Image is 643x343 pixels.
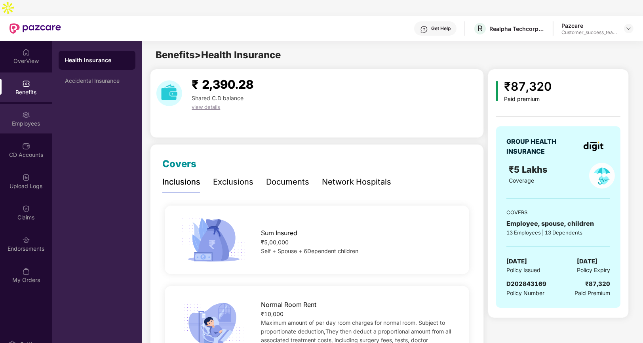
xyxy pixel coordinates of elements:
div: Employee, spouse, children [506,219,610,229]
span: [DATE] [577,257,597,266]
img: insurerLogo [584,141,603,151]
span: Sum Insured [261,228,297,238]
div: Inclusions [162,176,200,188]
div: Paid premium [504,96,552,103]
span: view details [192,104,220,110]
div: GROUP HEALTH INSURANCE [506,137,576,156]
div: ₹87,320 [585,279,610,289]
div: Network Hospitals [322,176,391,188]
span: [DATE] [506,257,527,266]
div: Exclusions [213,176,253,188]
img: svg+xml;base64,PHN2ZyBpZD0iQ0RfQWNjb3VudHMiIGRhdGEtbmFtZT0iQ0QgQWNjb3VudHMiIHhtbG5zPSJodHRwOi8vd3... [22,142,30,150]
span: Normal Room Rent [261,300,316,310]
div: Get Help [431,25,451,32]
div: Customer_success_team_lead [561,29,617,36]
div: Realpha Techcorp Private Limited [489,25,545,32]
span: Policy Issued [506,266,540,274]
img: icon [179,215,249,264]
img: download [156,80,182,106]
span: Self + Spouse + 6Dependent children [261,248,358,254]
img: svg+xml;base64,PHN2ZyBpZD0iTXlfT3JkZXJzIiBkYXRhLW5hbWU9Ik15IE9yZGVycyIgeG1sbnM9Imh0dHA6Ly93d3cudz... [22,267,30,275]
div: Pazcare [561,22,617,29]
span: ₹ 2,390.28 [192,77,253,91]
img: icon [496,81,498,101]
div: Accidental Insurance [65,78,129,84]
span: Shared C.D balance [192,95,244,101]
img: policyIcon [589,163,615,189]
div: ₹87,320 [504,77,552,96]
div: COVERS [506,208,610,216]
span: Coverage [509,177,534,184]
div: Health Insurance [65,56,129,64]
img: svg+xml;base64,PHN2ZyBpZD0iQ2xhaW0iIHhtbG5zPSJodHRwOi8vd3d3LnczLm9yZy8yMDAwL3N2ZyIgd2lkdGg9IjIwIi... [22,205,30,213]
span: R [477,24,483,33]
span: D202843169 [506,280,546,288]
img: svg+xml;base64,PHN2ZyBpZD0iVXBsb2FkX0xvZ3MiIGRhdGEtbmFtZT0iVXBsb2FkIExvZ3MiIHhtbG5zPSJodHRwOi8vd3... [22,173,30,181]
span: Paid Premium [575,289,610,297]
span: Policy Number [506,290,544,296]
div: 13 Employees | 13 Dependents [506,229,610,236]
img: svg+xml;base64,PHN2ZyBpZD0iSGVscC0zMngzMiIgeG1sbnM9Imh0dHA6Ly93d3cudzMub3JnLzIwMDAvc3ZnIiB3aWR0aD... [420,25,428,33]
img: svg+xml;base64,PHN2ZyBpZD0iQmVuZWZpdHMiIHhtbG5zPSJodHRwOi8vd3d3LnczLm9yZy8yMDAwL3N2ZyIgd2lkdGg9Ij... [22,80,30,88]
div: ₹5,00,000 [261,238,455,247]
span: Covers [162,158,196,170]
span: Policy Expiry [577,266,610,274]
img: svg+xml;base64,PHN2ZyBpZD0iRW1wbG95ZWVzIiB4bWxucz0iaHR0cDovL3d3dy53My5vcmcvMjAwMC9zdmciIHdpZHRoPS... [22,111,30,119]
span: Benefits > Health Insurance [156,49,281,61]
div: Documents [266,176,309,188]
div: ₹10,000 [261,310,455,318]
img: New Pazcare Logo [10,23,61,34]
span: ₹5 Lakhs [509,164,550,175]
img: svg+xml;base64,PHN2ZyBpZD0iSG9tZSIgeG1sbnM9Imh0dHA6Ly93d3cudzMub3JnLzIwMDAvc3ZnIiB3aWR0aD0iMjAiIG... [22,48,30,56]
img: svg+xml;base64,PHN2ZyBpZD0iRW5kb3JzZW1lbnRzIiB4bWxucz0iaHR0cDovL3d3dy53My5vcmcvMjAwMC9zdmciIHdpZH... [22,236,30,244]
img: svg+xml;base64,PHN2ZyBpZD0iRHJvcGRvd24tMzJ4MzIiIHhtbG5zPSJodHRwOi8vd3d3LnczLm9yZy8yMDAwL3N2ZyIgd2... [626,25,632,32]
